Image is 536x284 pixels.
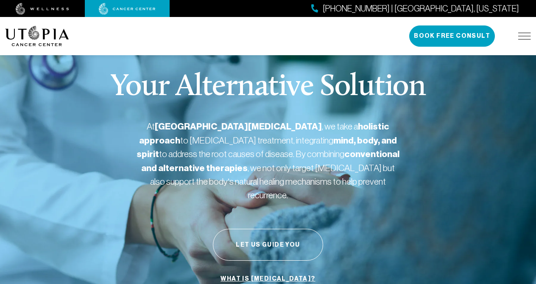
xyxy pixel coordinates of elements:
[137,120,399,202] p: At , we take a to [MEDICAL_DATA] treatment, integrating to address the root causes of disease. By...
[110,72,425,103] p: Your Alternative Solution
[409,25,495,47] button: Book Free Consult
[141,149,399,174] strong: conventional and alternative therapies
[16,3,69,15] img: wellness
[155,121,322,132] strong: [GEOGRAPHIC_DATA][MEDICAL_DATA]
[5,26,69,46] img: logo
[518,33,531,39] img: icon-hamburger
[99,3,156,15] img: cancer center
[323,3,519,15] span: [PHONE_NUMBER] | [GEOGRAPHIC_DATA], [US_STATE]
[311,3,519,15] a: [PHONE_NUMBER] | [GEOGRAPHIC_DATA], [US_STATE]
[213,229,323,261] button: Let Us Guide You
[139,121,389,146] strong: holistic approach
